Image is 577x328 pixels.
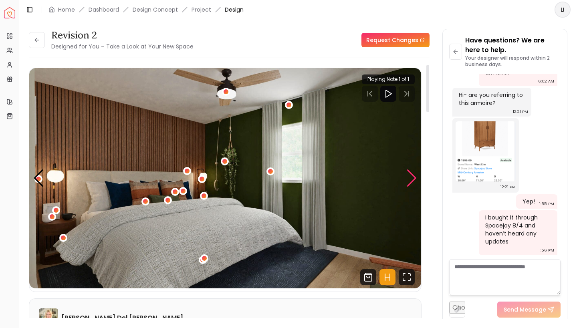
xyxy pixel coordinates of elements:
div: 1:55 PM [539,200,554,208]
img: Chat Image [456,121,516,181]
div: 12:21 PM [500,183,516,191]
div: Previous slide [33,169,44,187]
a: Spacejoy [4,7,15,18]
div: 6:02 AM [538,77,554,85]
span: Design [225,6,244,14]
div: Next slide [406,169,417,187]
div: Playing Note 1 of 1 [362,74,415,84]
div: Hi- are you referring to this armoire? [459,91,523,107]
li: Design Concept [133,6,178,14]
img: Tina Martin Del Campo [39,308,58,328]
div: 1:56 PM [539,246,554,254]
div: 2 / 5 [29,68,421,288]
a: Dashboard [89,6,119,14]
svg: Hotspots Toggle [379,269,395,285]
img: Design Render 3 [29,68,421,288]
img: Spacejoy Logo [4,7,15,18]
div: Carousel [29,68,421,288]
small: Designed for You – Take a Look at Your New Space [51,42,194,50]
div: I bought it through Spacejoy 8/4 and haven’t heard any updates [485,213,550,245]
nav: breadcrumb [48,6,244,14]
a: Home [58,6,75,14]
p: Have questions? We are here to help. [465,36,561,55]
div: Yep! [523,197,535,205]
svg: Play [383,89,393,99]
span: LI [555,2,570,17]
div: 12:21 PM [513,108,528,116]
h6: [PERSON_NAME] Del [PERSON_NAME] [61,313,183,323]
a: Project [192,6,211,14]
svg: Shop Products from this design [360,269,376,285]
a: Request Changes [361,33,430,47]
h3: Revision 2 [51,29,194,42]
button: LI [555,2,571,18]
svg: Fullscreen [399,269,415,285]
p: Your designer will respond within 2 business days. [465,55,561,68]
